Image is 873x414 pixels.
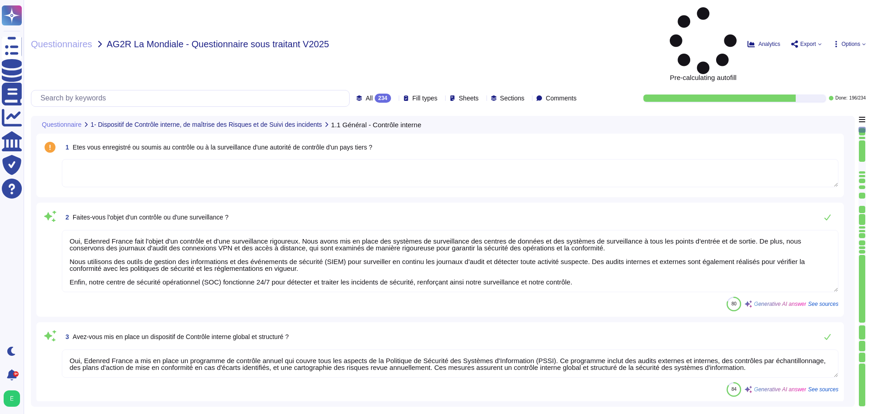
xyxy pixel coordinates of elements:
span: See sources [808,387,838,392]
span: 80 [732,301,737,306]
span: Generative AI answer [754,387,806,392]
span: Sheets [459,95,479,101]
span: 196 / 234 [849,96,866,100]
span: Analytics [758,41,780,47]
span: Options [842,41,860,47]
span: Comments [546,95,577,101]
span: Sections [500,95,525,101]
span: Faites-vous l'objet d'un contrôle ou d'une surveillance ? [73,214,229,221]
span: Etes vous enregistré ou soumis au contrôle ou à la surveillance d'une autorité de contrôle d'un p... [73,144,372,151]
span: Pre-calculating autofill [670,7,737,81]
span: AG2R La Mondiale - Questionnaire sous traitant V2025 [107,40,329,49]
span: Generative AI answer [754,301,806,307]
span: 1.1 Général - Contrôle interne [331,121,421,128]
span: Questionnaires [31,40,92,49]
span: 1 [62,144,69,150]
span: Done: [835,96,848,100]
span: 1- Dispositif de Contrôle interne, de maîtrise des Risques et de Suivi des incidents [90,121,322,128]
span: Avez-vous mis en place un dispositif de Contrôle interne global et structuré ? [73,333,289,340]
div: 234 [375,94,391,103]
span: All [366,95,373,101]
span: Fill types [412,95,437,101]
img: user [4,390,20,407]
button: user [2,389,26,409]
div: 9+ [13,371,19,377]
input: Search by keywords [36,90,349,106]
span: 3 [62,334,69,340]
textarea: Oui, Edenred France a mis en place un programme de contrôle annuel qui couvre tous les aspects de... [62,349,838,378]
span: See sources [808,301,838,307]
span: Export [800,41,816,47]
span: 84 [732,387,737,392]
textarea: Oui, Edenred France fait l'objet d'un contrôle et d'une surveillance rigoureux. Nous avons mis en... [62,230,838,292]
span: Questionnaire [42,121,81,128]
span: 2 [62,214,69,220]
button: Analytics [748,40,780,48]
